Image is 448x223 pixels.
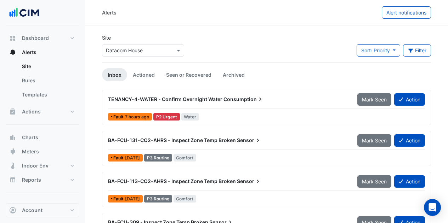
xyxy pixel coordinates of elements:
[9,35,16,42] app-icon: Dashboard
[6,203,79,217] button: Account
[174,154,197,162] span: Comfort
[22,148,39,155] span: Meters
[6,145,79,159] button: Meters
[357,44,400,57] button: Sort: Priority
[102,9,117,16] div: Alerts
[362,137,387,143] span: Mark Seen
[22,49,36,56] span: Alerts
[108,178,236,184] span: BA-FCU-113-CO2-AHRS - Inspect Zone Temp Broken
[113,197,125,201] span: Fault
[8,6,40,20] img: Company Logo
[9,202,16,209] app-icon: Site Manager
[108,96,222,102] span: TENANCY-4-WATER - Confirm Overnight Water
[9,49,16,56] app-icon: Alerts
[22,176,41,183] span: Reports
[386,10,426,16] span: Alert notifications
[6,105,79,119] button: Actions
[357,134,391,147] button: Mark Seen
[153,113,180,121] div: P2 Urgent
[144,154,172,162] div: P3 Routine
[357,93,391,106] button: Mark Seen
[6,130,79,145] button: Charts
[102,34,111,41] label: Site
[9,176,16,183] app-icon: Reports
[125,196,140,201] span: Fri 12-Sep-2025 08:15 AEST
[9,148,16,155] app-icon: Meters
[6,199,79,213] button: Site Manager
[113,115,125,119] span: Fault
[108,137,236,143] span: BA-FCU-131-CO2-AHRS - Inspect Zone Temp Broken
[22,108,41,115] span: Actions
[6,59,79,105] div: Alerts
[424,199,441,216] div: Open Intercom Messenger
[362,178,387,184] span: Mark Seen
[22,162,49,169] span: Indoor Env
[382,6,431,19] button: Alert notifications
[6,159,79,173] button: Indoor Env
[223,96,264,103] span: Consumption
[22,35,49,42] span: Dashboard
[22,202,54,209] span: Site Manager
[9,108,16,115] app-icon: Actions
[125,155,140,160] span: Sat 13-Sep-2025 04:30 AEST
[394,175,425,188] button: Action
[217,68,250,81] a: Archived
[9,134,16,141] app-icon: Charts
[6,45,79,59] button: Alerts
[362,96,387,102] span: Mark Seen
[127,68,160,81] a: Actioned
[144,195,172,203] div: P3 Routine
[237,137,261,144] span: Sensor
[357,175,391,188] button: Mark Seen
[174,195,197,203] span: Comfort
[22,134,38,141] span: Charts
[16,59,79,74] a: Site
[22,207,42,214] span: Account
[361,47,390,53] span: Sort: Priority
[9,162,16,169] app-icon: Indoor Env
[160,68,217,81] a: Seen or Recovered
[394,134,425,147] button: Action
[394,93,425,106] button: Action
[181,113,199,121] span: Water
[102,68,127,81] a: Inbox
[16,74,79,88] a: Rules
[16,88,79,102] a: Templates
[113,156,125,160] span: Fault
[6,31,79,45] button: Dashboard
[125,114,149,119] span: Wed 15-Oct-2025 02:45 AEDT
[237,178,261,185] span: Sensor
[6,173,79,187] button: Reports
[403,44,431,57] button: Filter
